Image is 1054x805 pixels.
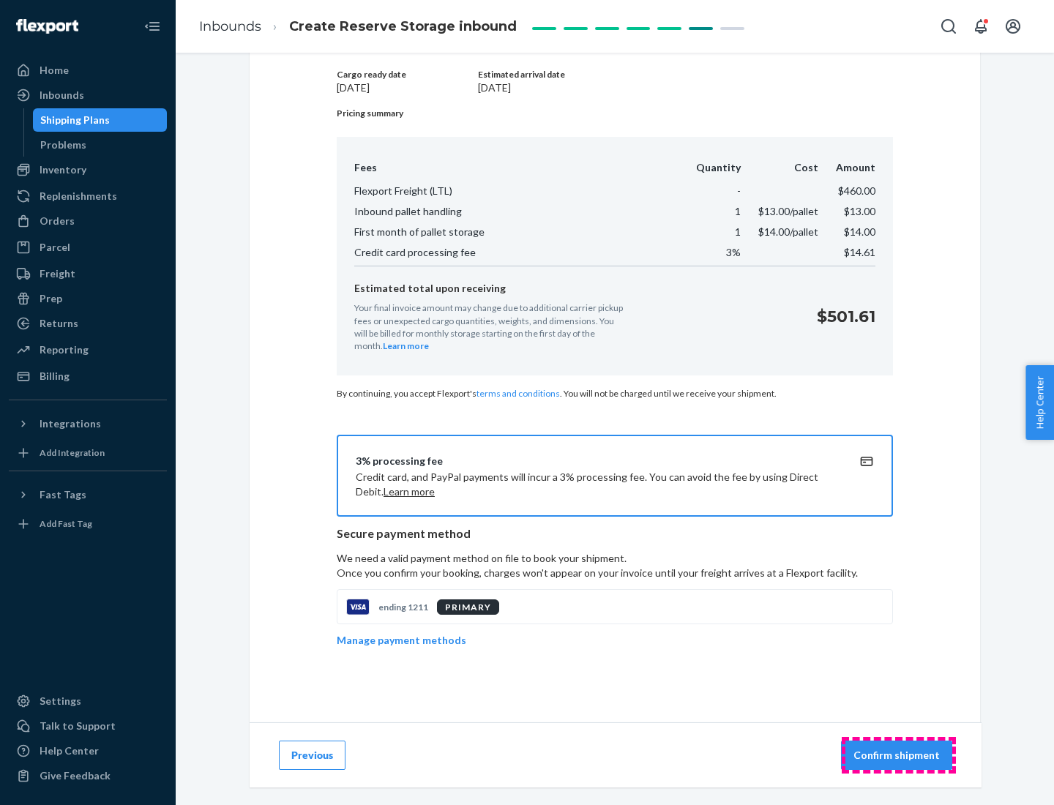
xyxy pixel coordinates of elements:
div: Prep [40,291,62,306]
p: Credit card, and PayPal payments will incur a 3% processing fee. You can avoid the fee by using D... [356,470,839,499]
a: Home [9,59,167,82]
a: Billing [9,364,167,388]
div: Shipping Plans [40,113,110,127]
a: Problems [33,133,168,157]
td: First month of pallet storage [354,222,679,242]
a: Inventory [9,158,167,181]
div: Parcel [40,240,70,255]
a: Prep [9,287,167,310]
a: Returns [9,312,167,335]
button: Learn more [383,340,429,352]
div: Add Integration [40,446,105,459]
td: 3% [679,242,741,266]
a: terms and conditions [476,388,560,399]
a: Help Center [9,739,167,763]
div: Settings [40,694,81,708]
p: Once you confirm your booking, charges won't appear on your invoice until your freight arrives at... [337,566,893,580]
span: $14.61 [844,246,875,258]
button: Fast Tags [9,483,167,506]
a: Talk to Support [9,714,167,738]
div: Reporting [40,342,89,357]
p: [DATE] [478,80,893,95]
div: Integrations [40,416,101,431]
div: Help Center [40,744,99,758]
button: Previous [279,741,345,770]
a: Inbounds [199,18,261,34]
div: Inventory [40,162,86,177]
div: Returns [40,316,78,331]
button: Confirm shipment [841,741,952,770]
a: Add Fast Tag [9,512,167,536]
button: Open account menu [998,12,1028,41]
button: Learn more [384,484,435,499]
button: Close Navigation [138,12,167,41]
span: $14.00 /pallet [758,225,818,238]
p: Cargo ready date [337,68,475,80]
div: Talk to Support [40,719,116,733]
a: Shipping Plans [33,108,168,132]
div: Billing [40,369,70,383]
div: PRIMARY [437,599,499,615]
div: 3% processing fee [356,454,839,468]
span: $13.00 /pallet [758,205,818,217]
td: 1 [679,201,741,222]
td: Inbound pallet handling [354,201,679,222]
p: Estimated arrival date [478,68,893,80]
div: Add Fast Tag [40,517,92,530]
div: Orders [40,214,75,228]
div: Freight [40,266,75,281]
td: 1 [679,222,741,242]
div: Problems [40,138,86,152]
th: Fees [354,160,679,181]
a: Orders [9,209,167,233]
button: Give Feedback [9,764,167,787]
td: Flexport Freight (LTL) [354,181,679,201]
th: Quantity [679,160,741,181]
a: Parcel [9,236,167,259]
img: Flexport logo [16,19,78,34]
th: Amount [818,160,875,181]
td: - [679,181,741,201]
span: Create Reserve Storage inbound [289,18,517,34]
td: Credit card processing fee [354,242,679,266]
div: Fast Tags [40,487,86,502]
button: Open Search Box [934,12,963,41]
p: Manage payment methods [337,633,466,648]
a: Settings [9,689,167,713]
span: $14.00 [844,225,875,238]
button: Integrations [9,412,167,435]
p: Pricing summary [337,107,893,119]
p: Secure payment method [337,525,893,542]
p: Estimated total upon receiving [354,281,805,296]
a: Reporting [9,338,167,362]
a: Freight [9,262,167,285]
span: $460.00 [838,184,875,197]
a: Add Integration [9,441,167,465]
div: Replenishments [40,189,117,203]
div: Give Feedback [40,768,111,783]
ol: breadcrumbs [187,5,528,48]
div: Home [40,63,69,78]
div: Inbounds [40,88,84,102]
p: Your final invoice amount may change due to additional carrier pickup fees or unexpected cargo qu... [354,302,625,352]
a: Inbounds [9,83,167,107]
th: Cost [741,160,818,181]
p: $501.61 [817,305,875,328]
a: Replenishments [9,184,167,208]
span: $13.00 [844,205,875,217]
button: Open notifications [966,12,995,41]
p: [DATE] [337,80,475,95]
p: By continuing, you accept Flexport's . You will not be charged until we receive your shipment. [337,387,893,400]
p: ending 1211 [378,601,428,613]
p: Confirm shipment [853,748,940,763]
button: Help Center [1025,365,1054,440]
p: We need a valid payment method on file to book your shipment. [337,551,893,580]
